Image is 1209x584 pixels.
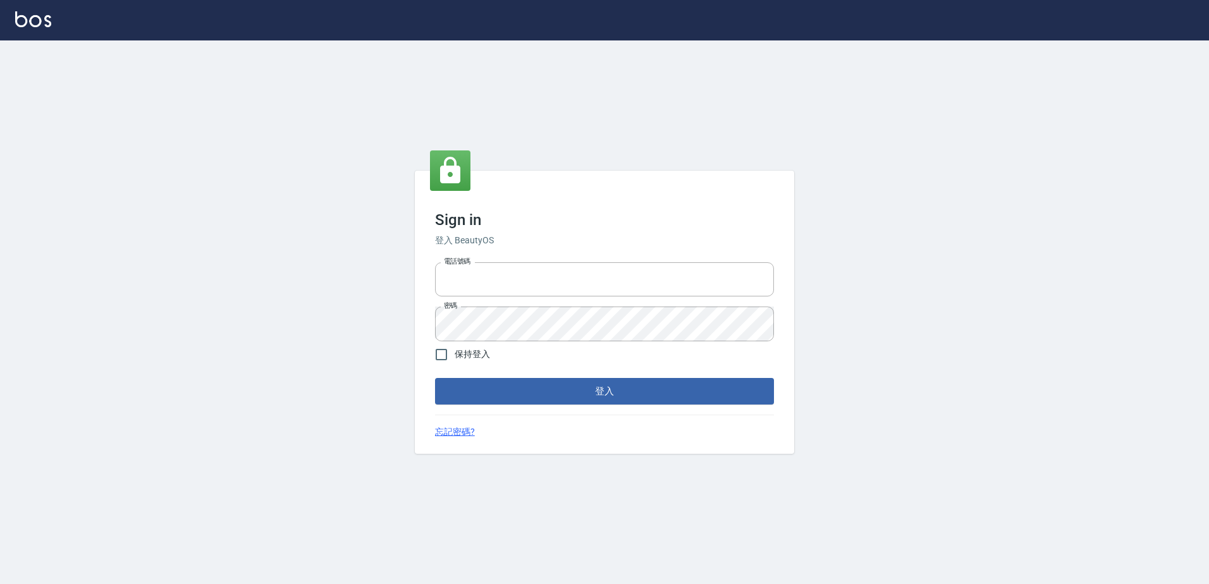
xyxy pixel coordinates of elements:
h6: 登入 BeautyOS [435,234,774,247]
label: 電話號碼 [444,257,470,266]
label: 密碼 [444,301,457,310]
span: 保持登入 [455,348,490,361]
a: 忘記密碼? [435,425,475,439]
img: Logo [15,11,51,27]
h3: Sign in [435,211,774,229]
button: 登入 [435,378,774,405]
